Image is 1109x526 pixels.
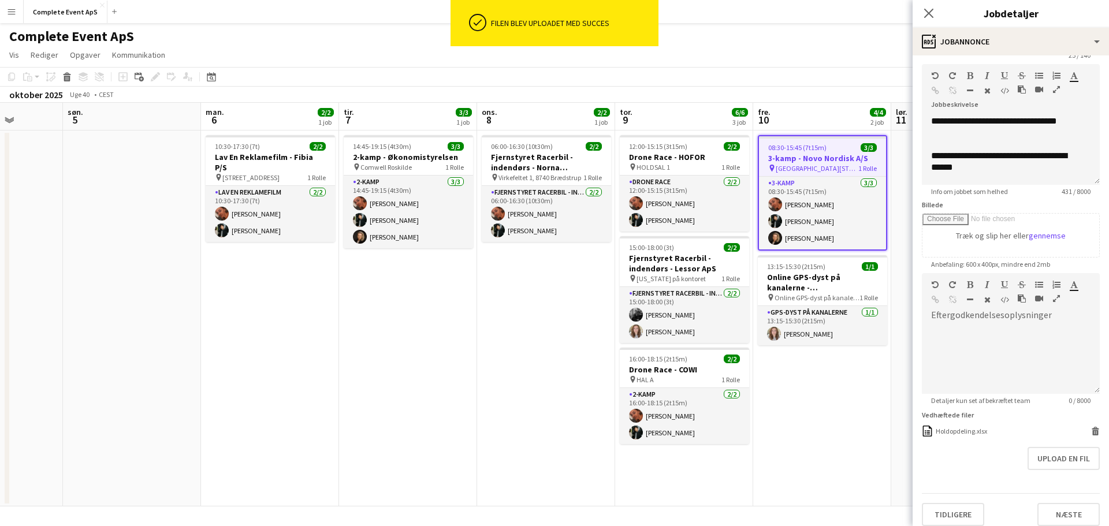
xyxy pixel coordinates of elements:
[583,173,602,182] span: 1 Rolle
[480,113,497,126] span: 8
[215,142,260,151] span: 10:30-17:30 (7t)
[26,47,63,62] a: Rediger
[620,253,749,274] h3: Fjernstyret Racerbil - indendørs - Lessor ApS
[65,90,94,99] span: Uge 40
[1052,85,1060,94] button: Fuld skærm
[1070,280,1078,289] button: Tekstfarve
[620,388,749,444] app-card-role: 2-kamp2/216:00-18:15 (2t15m)[PERSON_NAME][PERSON_NAME]
[759,177,886,249] app-card-role: 3-kamp3/308:30-15:45 (7t15m)[PERSON_NAME][PERSON_NAME][PERSON_NAME]
[1000,280,1008,289] button: Understregning
[721,274,740,283] span: 1 Rolle
[318,108,334,117] span: 2/2
[758,135,887,251] app-job-card: 08:30-15:45 (7t15m)3/33-kamp - Novo Nordisk A/S [GEOGRAPHIC_DATA][STREET_ADDRESS][GEOGRAPHIC_DATA...
[65,47,105,62] a: Opgaver
[1052,294,1060,303] button: Fuld skærm
[983,280,991,289] button: Kursiv
[5,47,24,62] a: Vis
[620,348,749,444] app-job-card: 16:00-18:15 (2t15m)2/2Drone Race - COWI HAL A1 Rolle2-kamp2/216:00-18:15 (2t15m)[PERSON_NAME][PER...
[870,118,885,126] div: 2 job
[1000,295,1008,304] button: HTML-kode
[629,355,687,363] span: 16:00-18:15 (2t15m)
[342,113,354,126] span: 7
[758,107,771,117] span: fre.
[1035,85,1043,94] button: Indsæt video
[758,272,887,293] h3: Online GPS-dyst på kanalerne - Udenrigsministeriet
[983,295,991,304] button: Ryd formatering
[936,427,987,435] div: Holdopdeling.xlsx
[620,135,749,232] div: 12:00-15:15 (3t15m)2/2Drone Race - HOFOR HOLDSAL 11 RolleDrone Race2/212:00-15:15 (3t15m)[PERSON_...
[922,503,984,526] button: Tidligere
[637,163,670,171] span: HOLDSAL 1
[586,142,602,151] span: 2/2
[966,280,974,289] button: Fed
[206,186,335,242] app-card-role: Lav En Reklamefilm2/210:30-17:30 (7t)[PERSON_NAME][PERSON_NAME]
[70,50,101,60] span: Opgaver
[861,143,877,152] span: 3/3
[894,113,907,126] span: 11
[1018,294,1026,303] button: Sæt ind som almindelig tekst
[983,86,991,95] button: Ryd formatering
[344,135,473,248] app-job-card: 14:45-19:15 (4t30m)3/32-kamp - Økonomistyrelsen Comwell Roskilde1 Rolle2-kamp3/314:45-19:15 (4t30...
[344,107,354,117] span: tir.
[618,113,632,126] span: 9
[896,107,907,117] span: lør.
[206,135,335,242] app-job-card: 10:30-17:30 (7t)2/2Lav En Reklamefilm - Fibia P/S [STREET_ADDRESS]1 RolleLav En Reklamefilm2/210:...
[31,50,58,60] span: Rediger
[456,108,472,117] span: 3/3
[1052,280,1060,289] button: Ordnet liste
[344,176,473,248] app-card-role: 2-kamp3/314:45-19:15 (4t30m)[PERSON_NAME][PERSON_NAME][PERSON_NAME]
[767,262,825,271] span: 13:15-15:30 (2t15m)
[620,236,749,343] app-job-card: 15:00-18:00 (3t)2/2Fjernstyret Racerbil - indendørs - Lessor ApS [US_STATE] på kontoret1 RolleFje...
[206,152,335,173] h3: Lav En Reklamefilm - Fibia P/S
[776,164,858,173] span: [GEOGRAPHIC_DATA][STREET_ADDRESS][GEOGRAPHIC_DATA]
[445,163,464,171] span: 1 Rolle
[344,152,473,162] h3: 2-kamp - Økonomistyrelsen
[983,71,991,80] button: Kursiv
[732,118,747,126] div: 3 job
[966,71,974,80] button: Fed
[859,293,878,302] span: 1 Rolle
[1035,280,1043,289] button: Uordnet liste
[1052,187,1100,196] span: 431 / 8000
[768,143,827,152] span: 08:30-15:45 (7t15m)
[775,293,859,302] span: Online GPS-dyst på kanalerne
[482,107,497,117] span: ons.
[68,107,83,117] span: søn.
[24,1,107,23] button: Complete Event ApS
[206,107,224,117] span: man.
[482,135,611,242] div: 06:00-16:30 (10t30m)2/2Fjernstyret Racerbil - indendørs - Norna Playgrounds A/S Virkefeltet 1, 87...
[758,255,887,345] div: 13:15-15:30 (2t15m)1/1Online GPS-dyst på kanalerne - Udenrigsministeriet Online GPS-dyst på kanal...
[1018,71,1026,80] button: Gennemstreget
[491,142,553,151] span: 06:00-16:30 (10t30m)
[9,50,19,60] span: Vis
[620,107,632,117] span: tor.
[310,142,326,151] span: 2/2
[448,142,464,151] span: 3/3
[1052,71,1060,80] button: Ordnet liste
[1070,71,1078,80] button: Tekstfarve
[862,262,878,271] span: 1/1
[1000,71,1008,80] button: Understregning
[629,142,687,151] span: 12:00-15:15 (3t15m)
[360,163,412,171] span: Comwell Roskilde
[99,90,114,99] div: CEST
[721,375,740,384] span: 1 Rolle
[456,118,471,126] div: 1 job
[620,364,749,375] h3: Drone Race - COWI
[594,108,610,117] span: 2/2
[724,243,740,252] span: 2/2
[948,280,957,289] button: Gentag
[9,28,134,45] h1: Complete Event ApS
[870,108,886,117] span: 4/4
[9,89,63,100] div: oktober 2025
[222,173,280,182] span: [STREET_ADDRESS]
[858,164,877,173] span: 1 Rolle
[318,118,333,126] div: 1 job
[1028,447,1100,470] button: Upload en fil
[491,18,654,28] div: Filen blev uploadet med succes
[758,306,887,345] app-card-role: GPS-dyst på kanalerne1/113:15-15:30 (2t15m)[PERSON_NAME]
[922,396,1040,405] span: Detaljer kun set af bekræftet team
